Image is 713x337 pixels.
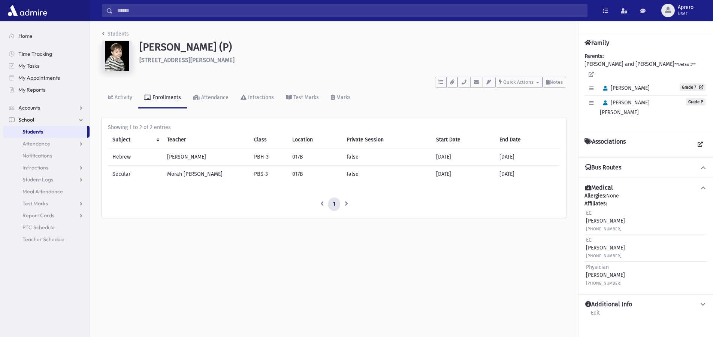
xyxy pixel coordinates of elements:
[22,128,43,135] span: Students
[22,176,53,183] span: Student Logs
[113,94,132,101] div: Activity
[680,83,706,91] a: Grade 7
[235,88,280,108] a: Infractions
[187,88,235,108] a: Attendance
[550,79,563,85] span: Notes
[200,94,229,101] div: Attendance
[3,114,90,126] a: School
[18,62,39,69] span: My Tasks
[586,236,625,260] div: [PERSON_NAME]
[3,150,90,162] a: Notifications
[288,131,342,148] th: Location
[22,212,54,219] span: Report Cards
[585,301,632,309] h4: Additional Info
[250,131,288,148] th: Class
[102,41,132,71] img: 2QAAAAAAAAAAAAAAAAAAAAAAAAAAAAAAAAAAAAAAAAAAAAAAAAAAAAAAAAAAAAAAAAAAAAAAAAAAAAAAAAAAAAAAAAAAAAAAA...
[678,10,694,16] span: User
[584,164,707,172] button: Bus Routes
[163,131,250,148] th: Teacher
[108,166,163,183] td: Secular
[342,166,432,183] td: false
[22,200,48,207] span: Test Marks
[503,79,534,85] span: Quick Actions
[3,102,90,114] a: Accounts
[586,210,592,216] span: EC
[584,184,707,192] button: Medical
[584,200,607,207] b: Affiliates:
[163,166,250,183] td: Morah [PERSON_NAME]
[3,30,90,42] a: Home
[342,148,432,166] td: false
[18,104,40,111] span: Accounts
[586,237,592,243] span: EC
[3,233,90,245] a: Teacher Schedule
[584,53,604,59] b: Parents:
[495,77,543,88] button: Quick Actions
[3,174,90,186] a: Student Logs
[3,221,90,233] a: PTC Schedule
[600,85,650,91] span: [PERSON_NAME]
[250,166,288,183] td: PBS-3
[328,197,340,211] a: 1
[432,166,495,183] td: [DATE]
[163,148,250,166] td: [PERSON_NAME]
[18,86,45,93] span: My Reports
[3,162,90,174] a: Infractions
[3,197,90,209] a: Test Marks
[495,131,560,148] th: End Date
[102,88,138,108] a: Activity
[584,52,707,126] div: [PERSON_NAME] and [PERSON_NAME]
[495,148,560,166] td: [DATE]
[108,131,163,148] th: Subject
[22,140,50,147] span: Attendance
[18,116,34,123] span: School
[3,48,90,60] a: Time Tracking
[584,301,707,309] button: Additional Info
[250,148,288,166] td: PBH-3
[18,50,52,57] span: Time Tracking
[495,166,560,183] td: [DATE]
[151,94,181,101] div: Enrollments
[22,188,63,195] span: Meal Attendance
[22,236,64,243] span: Teacher Schedule
[247,94,274,101] div: Infractions
[22,164,48,171] span: Infractions
[22,224,55,231] span: PTC Schedule
[102,30,129,41] nav: breadcrumb
[108,123,560,131] div: Showing 1 to 2 of 2 entries
[432,131,495,148] th: Start Date
[584,138,626,151] h4: Associations
[3,186,90,197] a: Meal Attendance
[3,84,90,96] a: My Reports
[18,74,60,81] span: My Appointments
[586,227,622,232] small: [PHONE_NUMBER]
[590,309,600,322] a: Edit
[342,131,432,148] th: Private Session
[432,148,495,166] td: [DATE]
[3,72,90,84] a: My Appointments
[138,88,187,108] a: Enrollments
[102,31,129,37] a: Students
[678,4,694,10] span: Aprero
[292,94,319,101] div: Test Marks
[543,77,566,88] button: Notes
[585,164,621,172] h4: Bus Routes
[686,98,706,105] span: Grade P
[584,192,707,288] div: None
[584,39,609,46] h4: Family
[22,152,52,159] span: Notifications
[139,41,566,53] h1: [PERSON_NAME] (P)
[584,193,606,199] b: Allergies:
[586,281,622,286] small: [PHONE_NUMBER]
[586,209,625,233] div: [PERSON_NAME]
[113,4,587,17] input: Search
[3,60,90,72] a: My Tasks
[288,148,342,166] td: 017B
[586,254,622,258] small: [PHONE_NUMBER]
[585,184,613,192] h4: Medical
[335,94,351,101] div: Marks
[3,126,87,138] a: Students
[3,138,90,150] a: Attendance
[600,99,650,116] span: [PERSON_NAME] [PERSON_NAME]
[586,264,609,270] span: Physician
